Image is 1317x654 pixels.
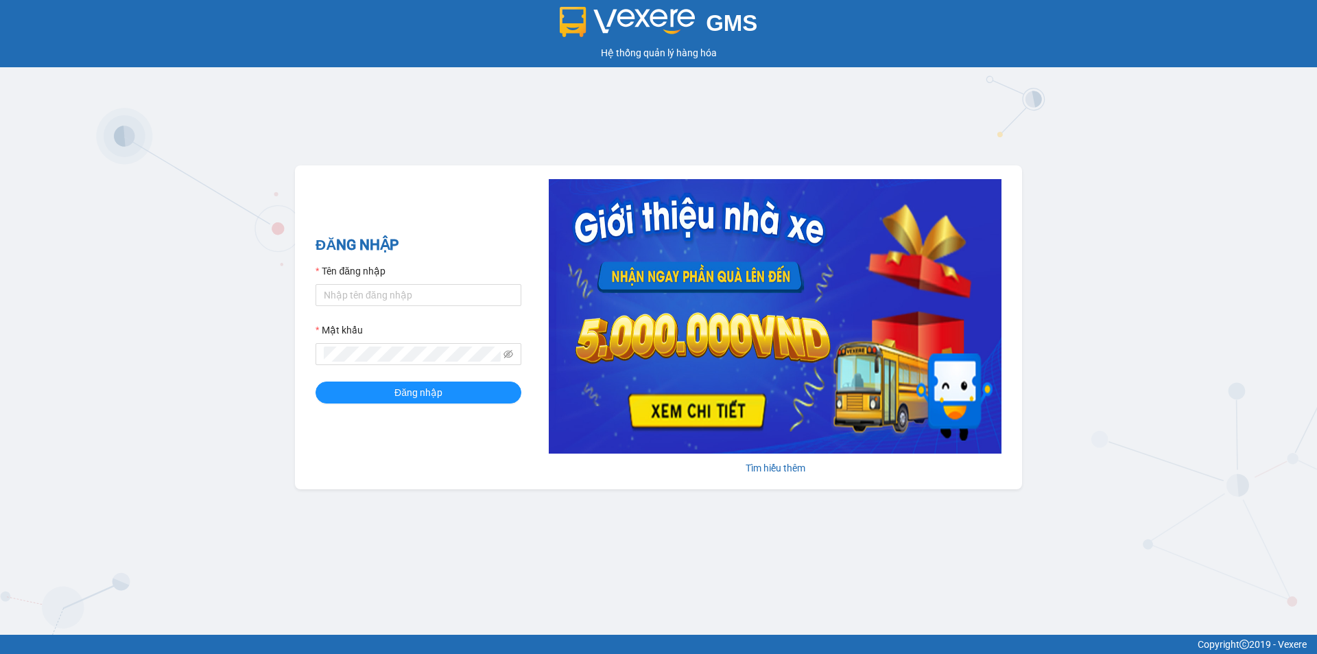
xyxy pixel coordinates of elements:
input: Mật khẩu [324,347,501,362]
div: Copyright 2019 - Vexere [10,637,1307,652]
div: Tìm hiểu thêm [549,460,1001,476]
span: eye-invisible [503,349,513,359]
span: Đăng nhập [394,385,442,400]
a: GMS [560,21,758,32]
label: Mật khẩu [316,323,363,338]
span: GMS [706,10,757,36]
img: banner-0 [549,179,1001,454]
label: Tên đăng nhập [316,264,385,279]
span: copyright [1239,640,1249,649]
input: Tên đăng nhập [316,284,521,306]
img: logo 2 [560,7,696,37]
h2: ĐĂNG NHẬP [316,234,521,257]
button: Đăng nhập [316,382,521,404]
div: Hệ thống quản lý hàng hóa [3,45,1314,60]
